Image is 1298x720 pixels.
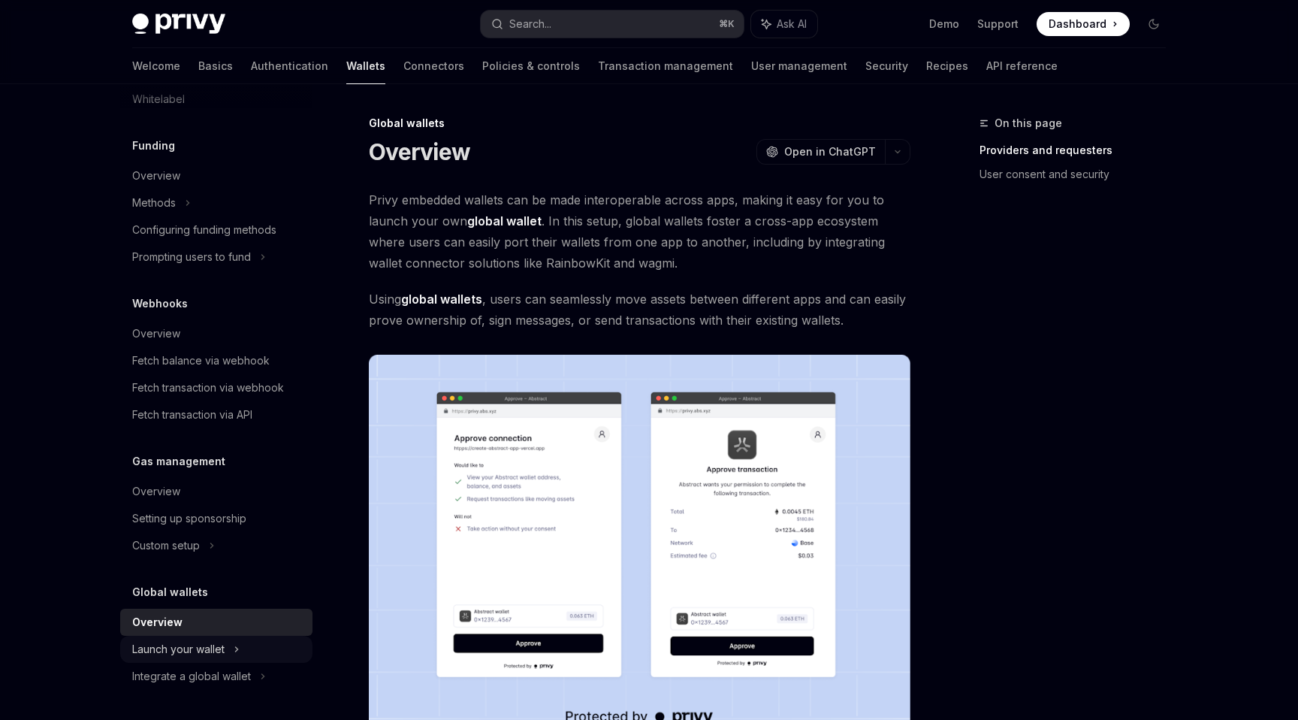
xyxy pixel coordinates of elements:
[132,167,180,185] div: Overview
[132,194,176,212] div: Methods
[132,613,183,631] div: Overview
[132,667,251,685] div: Integrate a global wallet
[986,48,1058,84] a: API reference
[977,17,1019,32] a: Support
[401,292,482,307] strong: global wallets
[132,295,188,313] h5: Webhooks
[1049,17,1106,32] span: Dashboard
[132,483,180,501] div: Overview
[120,609,312,636] a: Overview
[369,289,910,331] span: Using , users can seamlessly move assets between different apps and can easily prove ownership of...
[120,401,312,428] a: Fetch transaction via API
[1037,12,1130,36] a: Dashboard
[120,478,312,505] a: Overview
[403,48,464,84] a: Connectors
[120,347,312,374] a: Fetch balance via webhook
[980,162,1178,186] a: User consent and security
[132,248,251,266] div: Prompting users to fund
[467,213,542,228] strong: global wallet
[482,48,580,84] a: Policies & controls
[865,48,908,84] a: Security
[346,48,385,84] a: Wallets
[509,15,551,33] div: Search...
[120,320,312,347] a: Overview
[132,510,246,528] div: Setting up sponsorship
[751,11,817,38] button: Ask AI
[980,138,1178,162] a: Providers and requesters
[756,139,885,165] button: Open in ChatGPT
[369,189,910,274] span: Privy embedded wallets can be made interoperable across apps, making it easy for you to launch yo...
[198,48,233,84] a: Basics
[132,537,200,555] div: Custom setup
[120,505,312,532] a: Setting up sponsorship
[369,138,470,165] h1: Overview
[132,640,225,658] div: Launch your wallet
[598,48,733,84] a: Transaction management
[132,452,225,470] h5: Gas management
[1142,12,1166,36] button: Toggle dark mode
[995,114,1062,132] span: On this page
[132,137,175,155] h5: Funding
[777,17,807,32] span: Ask AI
[132,352,270,370] div: Fetch balance via webhook
[120,216,312,244] a: Configuring funding methods
[719,18,735,30] span: ⌘ K
[369,116,910,131] div: Global wallets
[132,325,180,343] div: Overview
[251,48,328,84] a: Authentication
[132,379,284,397] div: Fetch transaction via webhook
[926,48,968,84] a: Recipes
[751,48,847,84] a: User management
[784,144,876,159] span: Open in ChatGPT
[132,14,225,35] img: dark logo
[120,374,312,401] a: Fetch transaction via webhook
[132,221,276,239] div: Configuring funding methods
[481,11,744,38] button: Search...⌘K
[120,162,312,189] a: Overview
[132,48,180,84] a: Welcome
[132,583,208,601] h5: Global wallets
[132,406,252,424] div: Fetch transaction via API
[929,17,959,32] a: Demo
